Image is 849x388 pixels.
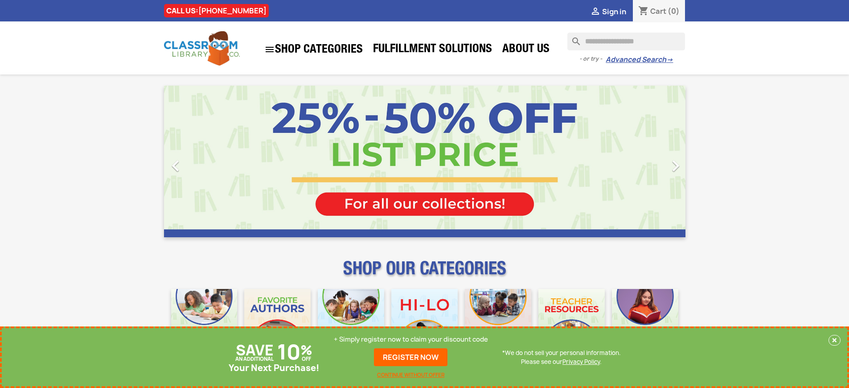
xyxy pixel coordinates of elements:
img: CLC_Bulk_Mobile.jpg [171,289,238,355]
i: search [567,33,578,43]
ul: Carousel container [164,86,685,237]
a: SHOP CATEGORIES [260,40,367,59]
a: About Us [498,41,554,59]
i:  [590,7,601,17]
span: Cart [650,6,666,16]
i: shopping_cart [638,6,649,17]
a: Previous [164,86,242,237]
img: CLC_Dyslexia_Mobile.jpg [612,289,678,355]
a: Advanced Search→ [606,55,673,64]
input: Search [567,33,685,50]
a: [PHONE_NUMBER] [198,6,267,16]
span: Sign in [602,7,626,17]
span: - or try - [579,54,606,63]
span: → [666,55,673,64]
img: CLC_Teacher_Resources_Mobile.jpg [538,289,605,355]
a: Fulfillment Solutions [369,41,496,59]
i:  [264,44,275,55]
span: (0) [668,6,680,16]
a:  Sign in [590,7,626,17]
p: SHOP OUR CATEGORIES [164,266,685,282]
img: CLC_Favorite_Authors_Mobile.jpg [244,289,311,355]
a: Next [607,86,685,237]
i:  [164,155,187,177]
img: CLC_Fiction_Nonfiction_Mobile.jpg [465,289,531,355]
div: CALL US: [164,4,269,17]
i:  [664,155,687,177]
img: Classroom Library Company [164,31,240,66]
img: CLC_HiLo_Mobile.jpg [391,289,458,355]
img: CLC_Phonics_And_Decodables_Mobile.jpg [318,289,384,355]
